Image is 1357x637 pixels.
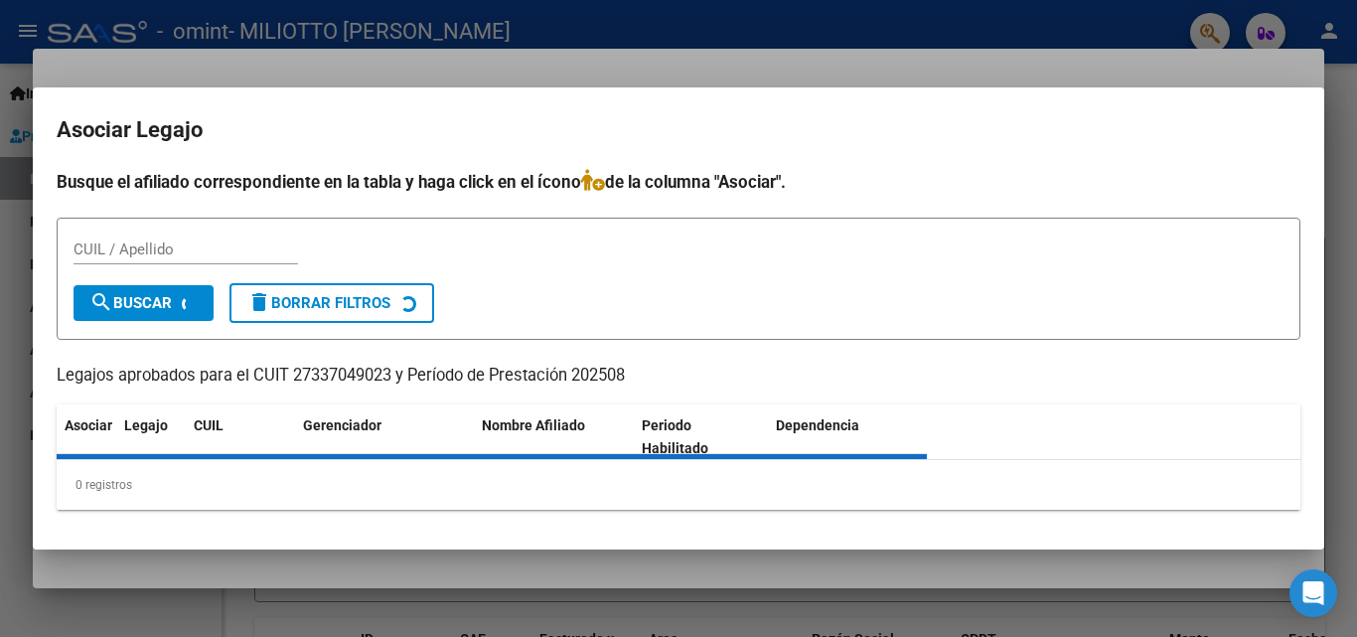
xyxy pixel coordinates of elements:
datatable-header-cell: Dependencia [768,404,928,470]
span: CUIL [194,417,224,433]
datatable-header-cell: Periodo Habilitado [634,404,768,470]
span: Nombre Afiliado [482,417,585,433]
button: Borrar Filtros [229,283,434,323]
span: Buscar [89,294,172,312]
span: Gerenciador [303,417,381,433]
mat-icon: search [89,290,113,314]
span: Dependencia [776,417,859,433]
datatable-header-cell: Legajo [116,404,186,470]
div: 0 registros [57,460,1300,510]
datatable-header-cell: Asociar [57,404,116,470]
h2: Asociar Legajo [57,111,1300,149]
p: Legajos aprobados para el CUIT 27337049023 y Período de Prestación 202508 [57,364,1300,389]
datatable-header-cell: CUIL [186,404,295,470]
datatable-header-cell: Nombre Afiliado [474,404,634,470]
span: Borrar Filtros [247,294,390,312]
div: Open Intercom Messenger [1289,569,1337,617]
h4: Busque el afiliado correspondiente en la tabla y haga click en el ícono de la columna "Asociar". [57,169,1300,195]
button: Buscar [74,285,214,321]
datatable-header-cell: Gerenciador [295,404,474,470]
span: Asociar [65,417,112,433]
span: Legajo [124,417,168,433]
mat-icon: delete [247,290,271,314]
span: Periodo Habilitado [642,417,708,456]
